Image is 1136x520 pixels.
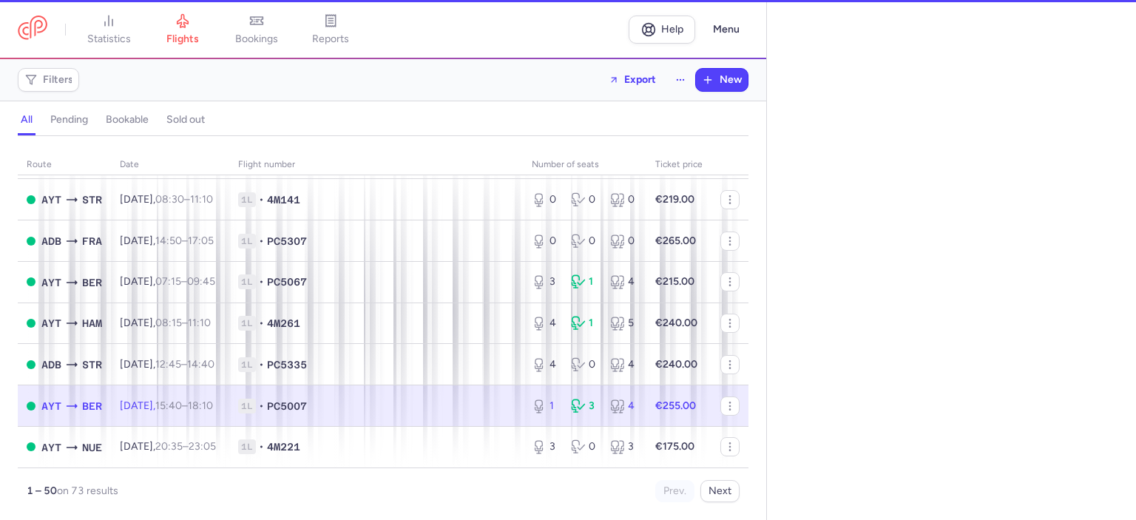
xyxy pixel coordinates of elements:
[188,399,213,412] time: 18:10
[120,234,214,247] span: [DATE],
[655,193,694,206] strong: €219.00
[120,317,211,329] span: [DATE],
[72,13,146,46] a: statistics
[655,275,694,288] strong: €215.00
[82,357,102,373] span: STR
[655,358,697,371] strong: €240.00
[187,358,214,371] time: 14:40
[238,316,256,331] span: 1L
[190,193,213,206] time: 11:10
[267,316,300,331] span: 4M261
[571,192,598,207] div: 0
[166,33,199,46] span: flights
[41,315,61,331] span: AYT
[120,399,213,412] span: [DATE],
[655,234,696,247] strong: €265.00
[661,24,683,35] span: Help
[155,275,181,288] time: 07:15
[532,399,559,413] div: 1
[155,193,184,206] time: 08:30
[267,234,307,249] span: PC5307
[624,74,656,85] span: Export
[120,275,215,288] span: [DATE],
[571,357,598,372] div: 0
[532,274,559,289] div: 3
[82,233,102,249] span: FRA
[610,274,638,289] div: 4
[57,484,118,497] span: on 73 results
[82,315,102,331] span: HAM
[655,440,694,453] strong: €175.00
[312,33,349,46] span: reports
[259,439,264,454] span: •
[629,16,695,44] a: Help
[259,192,264,207] span: •
[155,358,181,371] time: 12:45
[82,398,102,414] span: BER
[571,316,598,331] div: 1
[187,275,215,288] time: 09:45
[120,193,213,206] span: [DATE],
[259,357,264,372] span: •
[238,439,256,454] span: 1L
[267,439,300,454] span: 4M221
[41,357,61,373] span: ADB
[188,317,211,329] time: 11:10
[41,274,61,291] span: AYT
[655,399,696,412] strong: €255.00
[610,316,638,331] div: 5
[235,33,278,46] span: bookings
[532,357,559,372] div: 4
[18,154,111,176] th: route
[259,234,264,249] span: •
[571,234,598,249] div: 0
[532,316,559,331] div: 4
[571,274,598,289] div: 1
[41,192,61,208] span: AYT
[155,358,214,371] span: –
[571,399,598,413] div: 3
[146,13,220,46] a: flights
[155,234,214,247] span: –
[120,358,214,371] span: [DATE],
[259,316,264,331] span: •
[229,154,523,176] th: Flight number
[41,398,61,414] span: AYT
[523,154,646,176] th: number of seats
[238,399,256,413] span: 1L
[41,439,61,456] span: AYT
[259,274,264,289] span: •
[82,192,102,208] span: STR
[18,69,78,91] button: Filters
[155,440,183,453] time: 20:35
[655,317,697,329] strong: €240.00
[267,192,300,207] span: 4M141
[155,399,213,412] span: –
[238,274,256,289] span: 1L
[610,399,638,413] div: 4
[27,484,57,497] strong: 1 – 50
[120,440,216,453] span: [DATE],
[599,68,666,92] button: Export
[155,440,216,453] span: –
[43,74,73,86] span: Filters
[155,317,182,329] time: 08:15
[696,69,748,91] button: New
[610,439,638,454] div: 3
[720,74,742,86] span: New
[267,274,307,289] span: PC5067
[238,234,256,249] span: 1L
[155,275,215,288] span: –
[610,234,638,249] div: 0
[188,234,214,247] time: 17:05
[166,113,205,126] h4: sold out
[111,154,229,176] th: date
[106,113,149,126] h4: bookable
[155,193,213,206] span: –
[41,233,61,249] span: ADB
[21,113,33,126] h4: all
[267,399,307,413] span: PC5007
[532,439,559,454] div: 3
[155,317,211,329] span: –
[571,439,598,454] div: 0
